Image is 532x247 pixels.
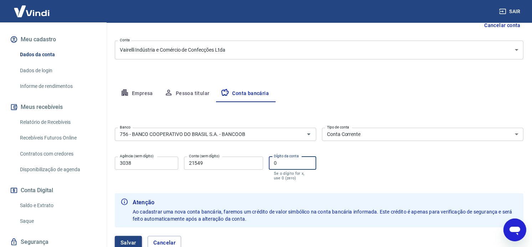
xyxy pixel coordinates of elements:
[304,129,314,139] button: Abrir
[120,125,131,130] label: Banco
[17,214,98,228] a: Saque
[9,183,98,198] button: Conta Digital
[133,198,518,207] b: Atenção
[215,85,275,102] button: Conta bancária
[133,209,513,222] span: Ao cadastrar uma nova conta bancária, faremos um crédito de valor simbólico na conta bancária inf...
[327,125,349,130] label: Tipo de conta
[274,153,299,159] label: Dígito da conta
[498,5,523,18] button: Sair
[481,19,523,32] button: Cancelar conta
[9,32,98,47] button: Meu cadastro
[9,0,55,22] img: Vindi
[189,153,220,159] label: Conta (sem dígito)
[17,198,98,213] a: Saldo e Extrato
[503,219,526,241] iframe: Botão para abrir a janela de mensagens
[115,41,523,59] div: Vairelli Indústria e Comércio de Confecções Ltda
[17,147,98,161] a: Contratos com credores
[17,47,98,62] a: Dados da conta
[274,171,311,180] p: Se o dígito for x, use 0 (zero)
[9,99,98,115] button: Meus recebíveis
[120,153,154,159] label: Agência (sem dígito)
[17,162,98,177] a: Disponibilização de agenda
[159,85,215,102] button: Pessoa titular
[17,115,98,130] a: Relatório de Recebíveis
[17,63,98,78] a: Dados de login
[120,37,130,43] label: Conta
[17,79,98,94] a: Informe de rendimentos
[115,85,159,102] button: Empresa
[17,131,98,145] a: Recebíveis Futuros Online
